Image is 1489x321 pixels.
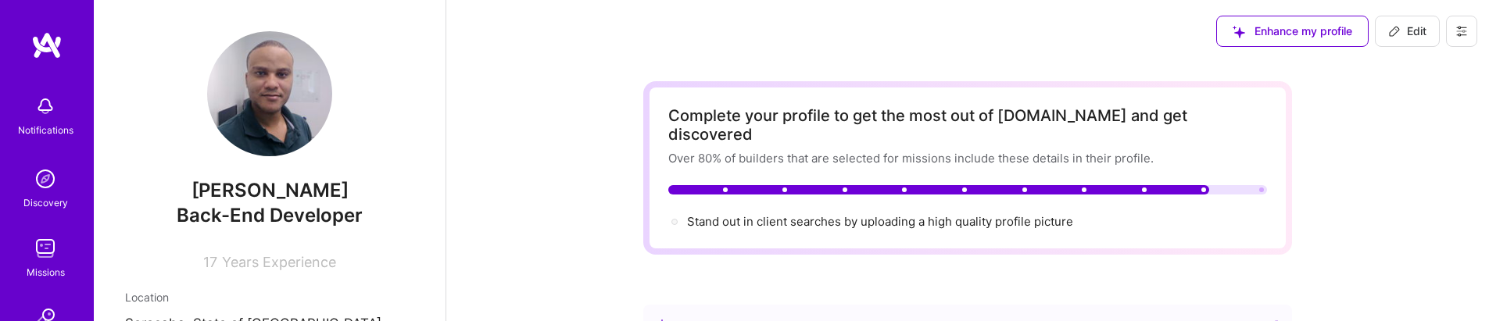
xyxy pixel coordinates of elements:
[1375,16,1440,47] button: Edit
[207,31,332,156] img: User Avatar
[18,122,73,138] div: Notifications
[203,254,217,270] span: 17
[1388,23,1426,39] span: Edit
[27,264,65,280] div: Missions
[1216,16,1369,47] button: Enhance my profile
[687,213,1073,230] div: Stand out in client searches by uploading a high quality profile picture
[23,194,68,211] div: Discovery
[125,289,414,305] div: Location
[30,233,61,264] img: teamwork
[30,91,61,122] img: bell
[668,150,1267,166] div: Over 80% of builders that are selected for missions include these details in their profile.
[125,179,414,202] span: [PERSON_NAME]
[668,106,1267,144] div: Complete your profile to get the most out of [DOMAIN_NAME] and get discovered
[222,254,336,270] span: Years Experience
[177,204,363,226] span: Back-End Developer
[30,163,61,194] img: discovery
[1233,23,1352,39] span: Enhance my profile
[1233,26,1245,38] i: icon SuggestedTeams
[31,31,63,59] img: logo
